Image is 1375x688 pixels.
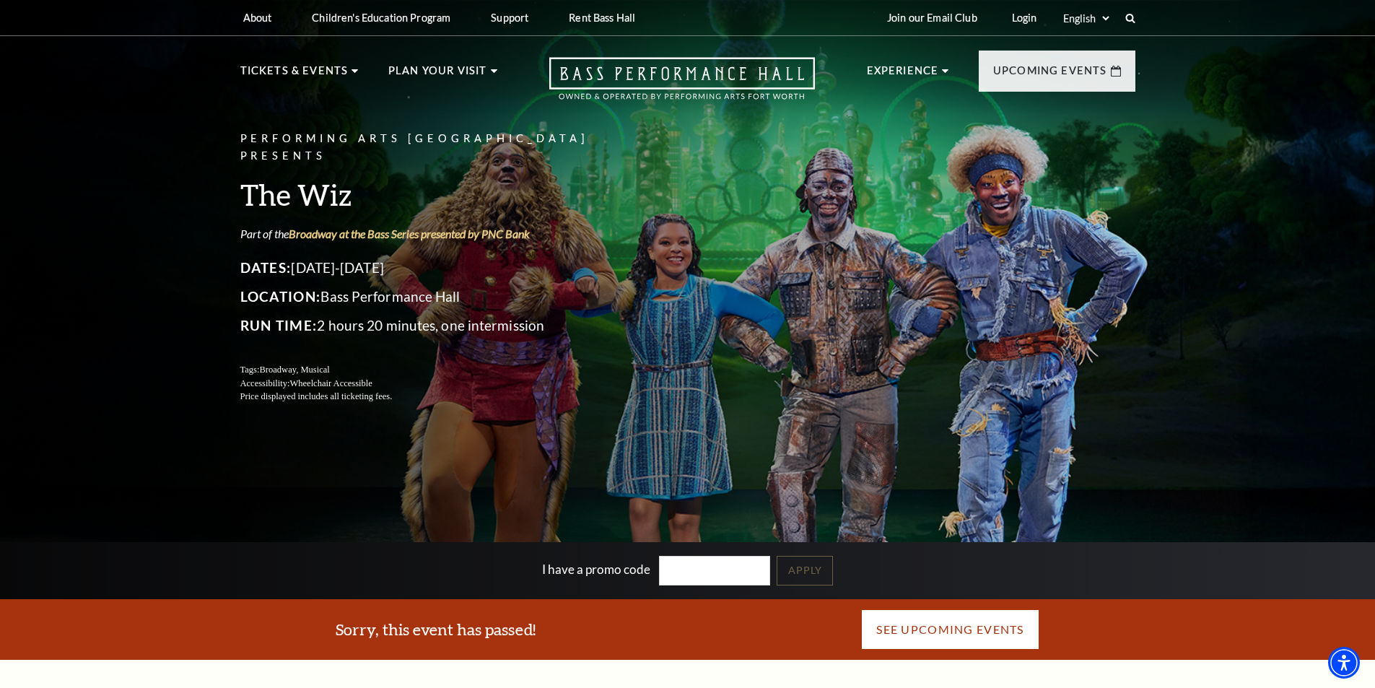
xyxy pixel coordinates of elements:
[240,390,637,404] p: Price displayed includes all ticketing fees.
[993,62,1107,88] p: Upcoming Events
[867,62,939,88] p: Experience
[569,12,635,24] p: Rent Bass Hall
[240,363,637,377] p: Tags:
[240,314,637,337] p: 2 hours 20 minutes, one intermission
[240,256,637,279] p: [DATE]-[DATE]
[240,288,321,305] span: Location:
[289,378,372,388] span: Wheelchair Accessible
[259,365,329,375] span: Broadway, Musical
[289,227,530,240] a: Broadway at the Bass Series presented by PNC Bank - open in a new tab
[542,561,650,576] label: I have a promo code
[388,62,487,88] p: Plan Your Visit
[1060,12,1112,25] select: Select:
[240,317,318,334] span: Run Time:
[497,57,867,114] a: Open this option
[312,12,450,24] p: Children's Education Program
[240,62,349,88] p: Tickets & Events
[240,130,637,166] p: Performing Arts [GEOGRAPHIC_DATA] Presents
[1328,647,1360,679] div: Accessibility Menu
[240,176,637,213] h3: The Wiz
[336,619,536,641] h3: Sorry, this event has passed!
[861,609,1039,650] a: See Upcoming Events
[243,12,272,24] p: About
[240,285,637,308] p: Bass Performance Hall
[240,377,637,391] p: Accessibility:
[240,226,637,242] p: Part of the
[491,12,528,24] p: Support
[240,259,292,276] span: Dates:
